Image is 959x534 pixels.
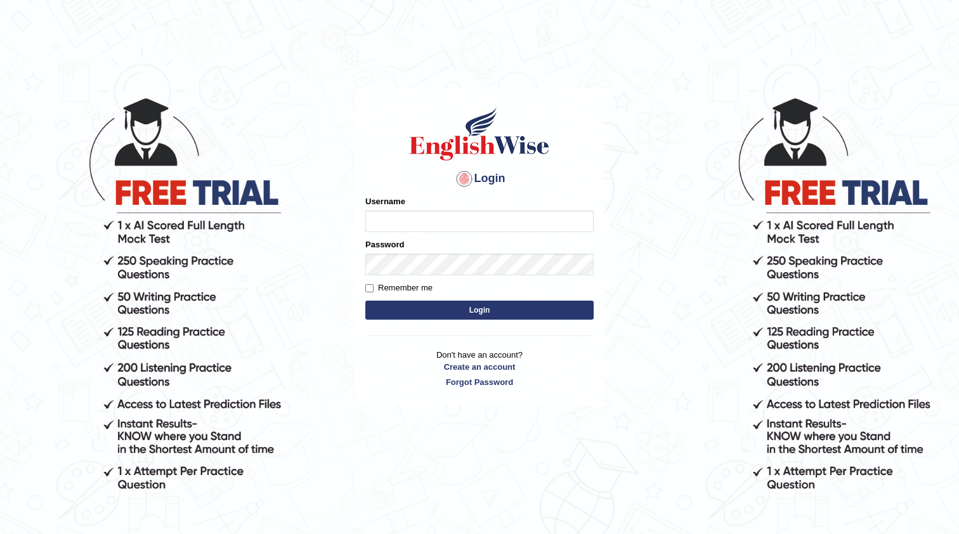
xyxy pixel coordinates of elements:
[365,238,404,251] label: Password
[365,349,594,388] p: Don't have an account?
[365,282,433,294] label: Remember me
[365,284,374,292] input: Remember me
[365,376,594,388] a: Forgot Password
[407,105,552,162] img: Logo of English Wise sign in for intelligent practice with AI
[365,361,594,373] a: Create an account
[365,169,594,189] h4: Login
[365,301,594,320] button: Login
[365,195,405,207] label: Username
